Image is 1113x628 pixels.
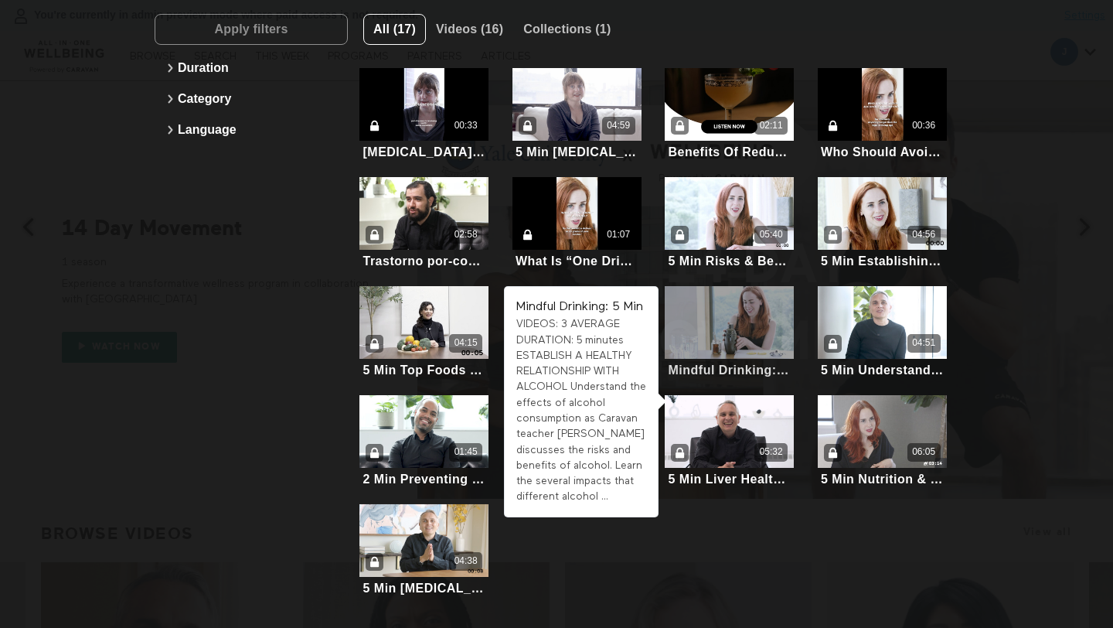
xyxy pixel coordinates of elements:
[760,445,783,459] div: 05:32
[362,581,485,596] div: 5 Min [MEDICAL_DATA] & How To Improve Fertility
[426,14,513,45] button: Videos (16)
[359,286,488,380] a: 5 Min Top Foods To Nurse A Hangover04:155 Min Top Foods To Nurse A Hangover
[523,22,611,36] span: Collections (1)
[162,114,340,145] button: Language
[162,84,340,114] button: Category
[821,363,944,377] div: 5 Min Understanding Low Libido In Men
[607,228,630,241] div: 01:07
[821,254,944,268] div: 5 Min Establishing A Healthy Relationship With Alcohol
[668,472,791,486] div: 5 Min Liver Health & [MEDICAL_DATA]
[665,286,794,380] a: Mindful Drinking: 5 MinMindful Drinking: 5 Min
[668,363,791,377] div: Mindful Drinking: 5 Min
[912,228,935,241] div: 04:56
[821,145,944,159] div: Who Should Avoid Alcohol Consumption? (Highlight)
[912,445,935,459] div: 06:05
[665,395,794,489] a: 5 Min Liver Health & Cancer05:325 Min Liver Health & [MEDICAL_DATA]
[665,68,794,162] a: Benefits Of Reducing Alcohol Consumption (Audio)02:11Benefits Of Reducing Alcohol Consumption (Au...
[454,445,478,459] div: 01:45
[454,336,478,350] div: 04:15
[668,145,791,159] div: Benefits Of Reducing Alcohol Consumption (Audio)
[454,228,478,241] div: 02:58
[373,22,416,36] span: All (17)
[362,145,485,159] div: [MEDICAL_DATA] (Highlight)
[912,336,935,350] div: 04:51
[912,119,935,132] div: 00:36
[359,504,488,598] a: 5 Min Infertility & How To Improve Fertility04:385 Min [MEDICAL_DATA] & How To Improve Fertility
[513,14,621,45] button: Collections (1)
[760,119,783,132] div: 02:11
[363,14,426,45] button: All (17)
[516,316,646,505] div: VIDEOS: 3 AVERAGE DURATION: 5 minutes ESTABLISH A HEALTHY RELATIONSHIP WITH ALCOHOL Understand th...
[818,177,947,271] a: 5 Min Establishing A Healthy Relationship With Alcohol04:565 Min Establishing A Healthy Relations...
[516,254,638,268] div: What Is “One Drink” Of Alcohol? (Highlight)
[454,555,478,568] div: 04:38
[818,286,947,380] a: 5 Min Understanding Low Libido In Men04:515 Min Understanding Low Libido In Men
[821,472,944,486] div: 5 Min Nutrition & [MEDICAL_DATA] Risk Reduction
[359,177,488,271] a: Trastorno por-consumo de alcohol (Español)02:58Trastorno por-consumo de alcohol (Español)
[512,177,642,271] a: What Is “One Drink” Of Alcohol? (Highlight)01:07What Is “One Drink” Of Alcohol? (Highlight)
[362,363,485,377] div: 5 Min Top Foods To Nurse A Hangover
[162,53,340,84] button: Duration
[818,68,947,162] a: Who Should Avoid Alcohol Consumption? (Highlight)00:36Who Should Avoid Alcohol Consumption? (High...
[516,145,638,159] div: 5 Min [MEDICAL_DATA]
[362,472,485,486] div: 2 Min Preventing Cognitive Decline With [MEDICAL_DATA]
[359,68,488,162] a: Alcohol Use Disorder (Highlight)00:33[MEDICAL_DATA] (Highlight)
[436,22,503,36] span: Videos (16)
[818,395,947,489] a: 5 Min Nutrition & Cancer Risk Reduction06:055 Min Nutrition & [MEDICAL_DATA] Risk Reduction
[668,254,791,268] div: 5 Min Risks & Benefits Of Alcohol Consumption
[516,301,643,313] strong: Mindful Drinking: 5 Min
[359,395,488,489] a: 2 Min Preventing Cognitive Decline With Dementia01:452 Min Preventing Cognitive Decline With [MED...
[760,228,783,241] div: 05:40
[454,119,478,132] div: 00:33
[362,254,485,268] div: Trastorno por-consumo de alcohol (Español)
[665,177,794,271] a: 5 Min Risks & Benefits Of Alcohol Consumption05:405 Min Risks & Benefits Of Alcohol Consumption
[512,68,642,162] a: 5 Min Alcohol Use Disorder04:595 Min [MEDICAL_DATA]
[607,119,630,132] div: 04:59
